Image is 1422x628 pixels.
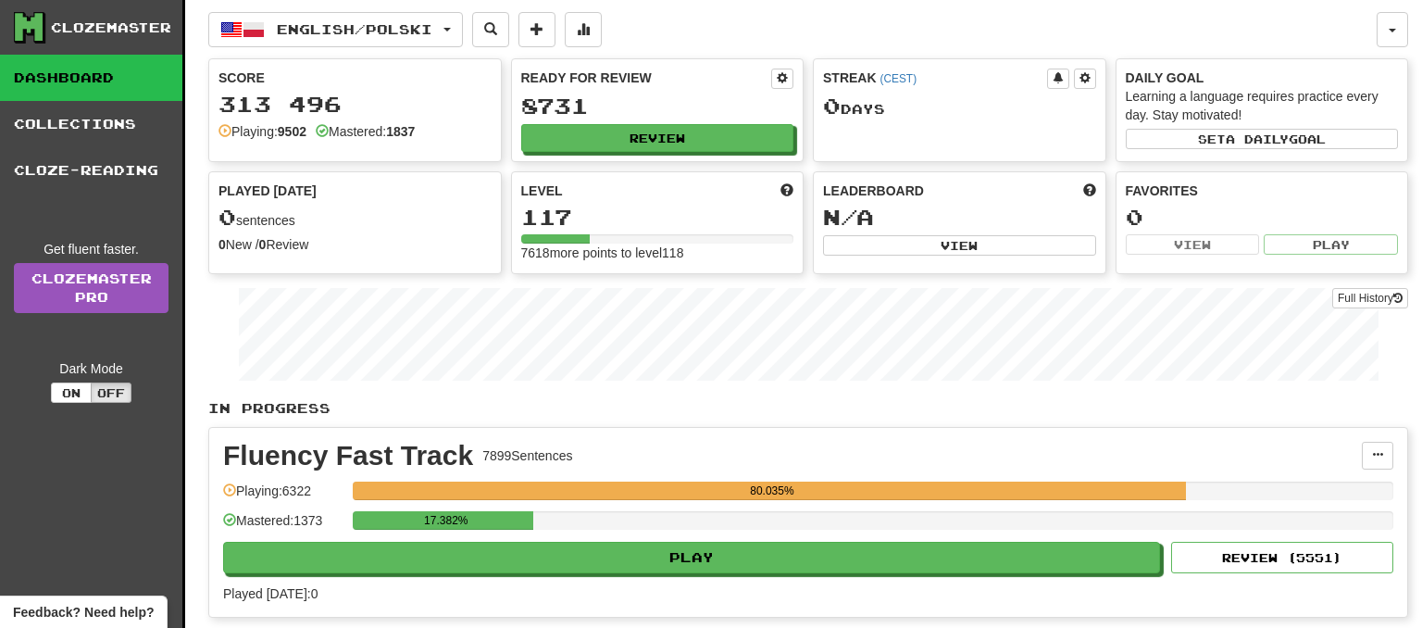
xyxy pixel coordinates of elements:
[1126,234,1260,255] button: View
[223,586,318,601] span: Played [DATE]: 0
[1126,206,1399,229] div: 0
[823,235,1096,256] button: View
[1264,234,1398,255] button: Play
[259,237,267,252] strong: 0
[358,482,1185,500] div: 80.035%
[223,442,473,470] div: Fluency Fast Track
[218,93,492,116] div: 313 496
[1126,129,1399,149] button: Seta dailygoal
[218,235,492,254] div: New / Review
[518,12,555,47] button: Add sentence to collection
[1083,182,1096,200] span: This week in points, UTC
[823,204,874,230] span: N/A
[316,122,415,141] div: Mastered:
[1332,288,1408,308] button: Full History
[13,603,154,622] span: Open feedback widget
[51,19,171,37] div: Clozemaster
[14,263,168,313] a: ClozemasterPro
[482,446,572,465] div: 7899 Sentences
[277,21,432,37] span: English / Polski
[223,542,1160,573] button: Play
[1126,69,1399,87] div: Daily Goal
[1126,87,1399,124] div: Learning a language requires practice every day. Stay motivated!
[1226,132,1289,145] span: a daily
[91,383,131,403] button: Off
[472,12,509,47] button: Search sentences
[780,182,793,200] span: Score more points to level up
[208,399,1408,418] p: In Progress
[218,237,226,252] strong: 0
[521,244,794,262] div: 7618 more points to level 118
[823,94,1096,119] div: Day s
[51,383,92,403] button: On
[521,124,794,152] button: Review
[14,359,168,378] div: Dark Mode
[223,482,343,512] div: Playing: 6322
[823,182,924,200] span: Leaderboard
[218,182,317,200] span: Played [DATE]
[218,204,236,230] span: 0
[521,94,794,118] div: 8731
[208,12,463,47] button: English/Polski
[521,206,794,229] div: 117
[278,124,306,139] strong: 9502
[218,122,306,141] div: Playing:
[1126,182,1399,200] div: Favorites
[521,182,563,200] span: Level
[14,240,168,258] div: Get fluent faster.
[218,206,492,230] div: sentences
[223,511,343,542] div: Mastered: 1373
[521,69,772,87] div: Ready for Review
[823,69,1047,87] div: Streak
[565,12,602,47] button: More stats
[218,69,492,87] div: Score
[386,124,415,139] strong: 1837
[879,72,917,85] a: (CEST)
[358,511,533,530] div: 17.382%
[823,93,841,119] span: 0
[1171,542,1393,573] button: Review (5551)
